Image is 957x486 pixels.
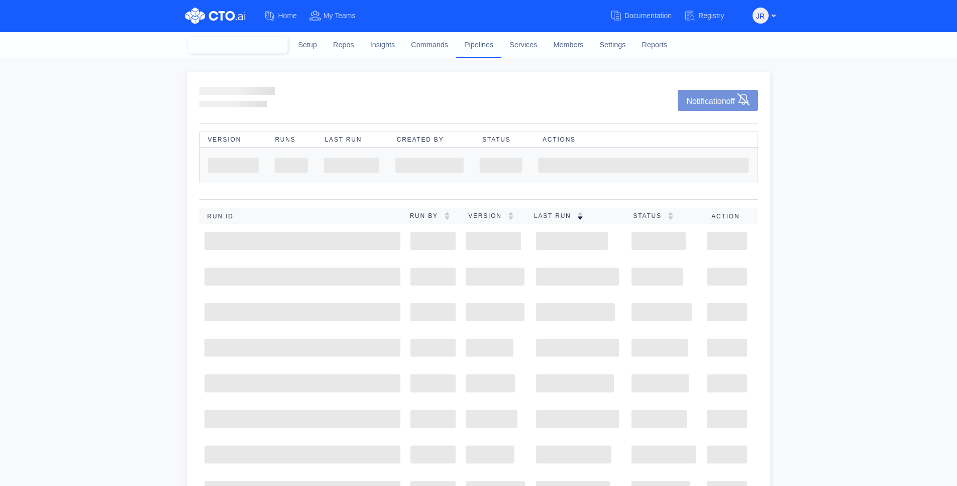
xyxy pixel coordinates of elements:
th: Status [474,132,535,148]
a: Insights [362,32,403,59]
a: Reports [633,32,675,59]
th: Version [199,132,267,148]
span: Home [278,12,297,20]
span: My Teams [324,12,356,20]
th: Last Run [317,132,389,148]
img: sorting-empty.svg [668,212,674,220]
button: JR [753,8,769,24]
a: Home [264,7,309,25]
span: Last Run [534,212,577,219]
span: Registry [698,12,724,20]
a: Services [501,32,545,59]
a: Documentation [610,7,684,25]
span: Documentation [624,12,672,20]
th: Run ID [199,208,402,224]
button: Notificationoff [678,90,758,111]
th: Action [703,208,758,224]
a: Settings [591,32,633,59]
a: Registry [684,7,736,25]
span: JR [756,8,765,24]
img: sorting-down.svg [577,212,583,220]
img: sorting-empty.svg [508,212,514,220]
span: Status [633,212,667,219]
span: Run By [410,212,444,219]
a: Pipelines [456,32,501,58]
a: Setup [290,32,326,59]
img: CTO.ai Logo [185,8,246,24]
a: Repos [325,32,362,59]
a: Commands [403,32,456,59]
a: Members [546,32,592,59]
img: sorting-empty.svg [444,212,450,220]
th: Created By [389,132,475,148]
th: Actions [535,132,758,148]
th: Runs [267,132,316,148]
span: Version [468,212,508,219]
a: My Teams [309,7,368,25]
